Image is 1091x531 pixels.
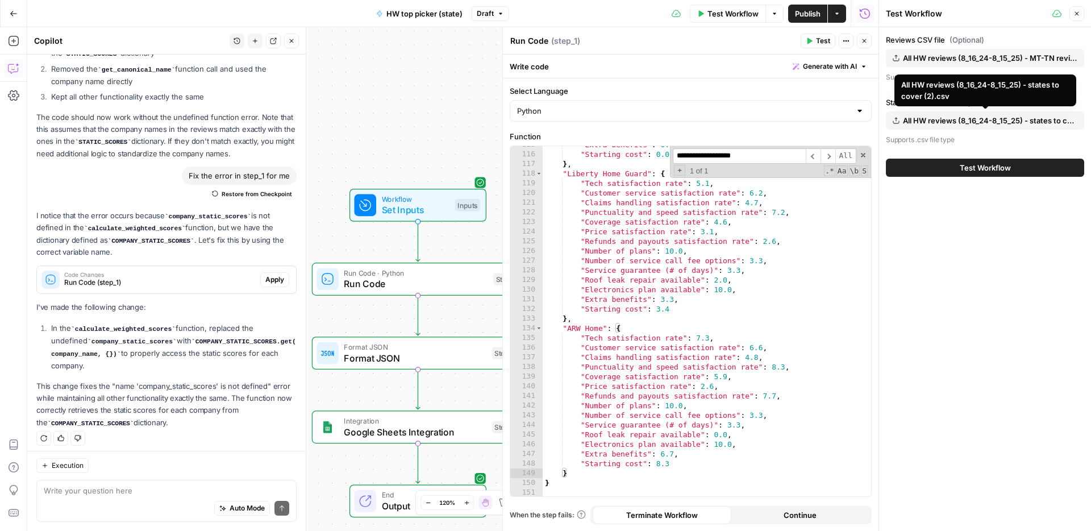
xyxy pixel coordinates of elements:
div: 147 [510,449,543,459]
span: Toggle code folding, rows 134 through 149 [536,323,542,333]
span: 120% [439,498,455,507]
label: Select Language [510,85,872,97]
span: Toggle Replace mode [674,165,685,176]
p: The code should now work without the undefined function error. Note that this assumes that the co... [36,111,297,160]
div: All HW reviews (8_16_24-8_15_25) - states to cover (2).csv [901,79,1069,102]
div: 142 [510,401,543,410]
button: Apply [260,272,289,287]
span: Auto Mode [230,503,265,513]
div: Step 2 [492,347,518,359]
span: Execution [52,461,84,471]
span: Search In Selection [861,165,868,176]
span: Whole Word Search [849,165,860,176]
div: 132 [510,304,543,314]
span: (Optional) [950,34,984,45]
div: 140 [510,381,543,391]
span: Test Workflow [707,8,759,19]
button: Publish [788,5,827,23]
div: 148 [510,459,543,468]
div: 134 [510,323,543,333]
code: calculate_weighted_scores [84,225,185,232]
div: 143 [510,410,543,420]
span: Output [382,499,475,513]
button: Auto Mode [214,501,270,516]
div: 130 [510,285,543,294]
span: Integration [344,416,486,426]
span: Alt-Enter [835,148,856,164]
p: Supports .csv file type [886,72,1084,83]
div: Copilot [34,35,226,47]
div: 123 [510,217,543,227]
label: Function [510,131,872,142]
input: Python [517,105,851,117]
span: All HW reviews (8_16_24-8_15_25) - states to cover (2).csv [903,115,1077,126]
div: 124 [510,227,543,237]
span: Test Workflow [960,162,1011,173]
div: 137 [510,352,543,362]
span: HW top picker (state) [386,8,463,19]
span: Format JSON [344,351,486,365]
li: Kept all other functionality exactly the same [48,91,297,102]
div: 135 [510,333,543,343]
button: All HW reviews (8_16_24-8_15_25) - MT-TN reviews.csv [886,49,1084,67]
div: 127 [510,256,543,265]
div: 149 [510,468,543,478]
div: 121 [510,198,543,208]
code: STATIC_SCORES [63,51,120,57]
button: Test Workflow [886,159,1084,177]
div: Run Code · PythonRun CodeStep 1 [312,263,524,296]
div: 141 [510,391,543,401]
span: ​ [821,148,835,164]
a: When the step fails: [510,510,586,520]
span: Generate with AI [803,61,857,72]
div: 133 [510,314,543,323]
span: ​ [806,148,821,164]
li: Removed the function call and used the company name directly [48,63,297,87]
span: Run Code [344,277,488,291]
span: 1 of 1 [685,166,713,176]
p: I notice that the error occurs because is not defined in the function, but we have the dictionary... [36,210,297,259]
span: Run Code (step_1) [64,277,256,288]
img: Group%201%201.png [320,420,334,434]
button: HW top picker (state) [369,5,469,23]
div: 139 [510,372,543,381]
div: 122 [510,208,543,217]
code: STATIC_SCORES [75,139,131,146]
span: Publish [795,8,821,19]
code: company_static_scores [165,213,251,220]
span: Apply [265,275,284,285]
button: Test Workflow [690,5,765,23]
g: Edge from start to step_1 [416,222,420,262]
div: WorkflowSet InputsInputs [312,189,524,222]
code: calculate_weighted_scores [71,326,176,333]
p: Supports .csv file type [886,134,1084,146]
g: Edge from step_3 to end [416,443,420,483]
span: Run Code · Python [344,268,488,279]
button: All HW reviews (8_16_24-8_15_25) - states to cover (2).csv [886,111,1084,130]
span: Restore from Checkpoint [222,189,292,198]
div: 145 [510,430,543,439]
div: 150 [510,478,543,488]
span: ( step_1 ) [551,35,580,47]
span: Test [816,36,830,46]
span: Toggle code folding, rows 118 through 133 [536,169,542,179]
button: Draft [472,6,509,21]
span: Workflow [382,193,449,204]
div: 119 [510,179,543,188]
button: Execution [36,458,89,473]
div: 118 [510,169,543,179]
g: Edge from step_2 to step_3 [416,370,420,409]
div: Write code [503,55,878,78]
code: get_canonical_name [98,67,175,73]
span: Code Changes [64,272,256,277]
textarea: Run Code [510,35,548,47]
div: 136 [510,343,543,352]
div: Format JSONFormat JSONStep 2 [312,337,524,370]
p: I've made the following change: [36,301,297,313]
span: Continue [784,509,817,521]
div: 116 [510,150,543,159]
span: CaseSensitive Search [836,165,848,176]
div: 128 [510,265,543,275]
span: Format JSON [344,342,486,352]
